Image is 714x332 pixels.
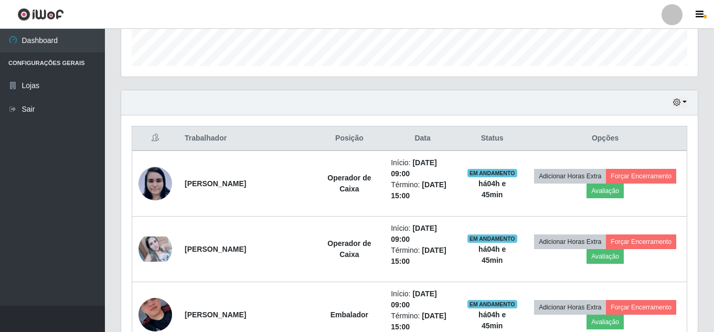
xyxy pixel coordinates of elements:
[178,126,314,151] th: Trabalhador
[524,126,687,151] th: Opções
[478,310,506,330] strong: há 04 h e 45 min
[185,245,246,253] strong: [PERSON_NAME]
[478,245,506,264] strong: há 04 h e 45 min
[534,169,606,184] button: Adicionar Horas Extra
[391,158,437,178] time: [DATE] 09:00
[606,300,676,315] button: Forçar Encerramento
[314,126,385,151] th: Posição
[185,310,246,319] strong: [PERSON_NAME]
[327,174,371,193] strong: Operador de Caixa
[391,157,454,179] li: Início:
[391,290,437,309] time: [DATE] 09:00
[391,179,454,201] li: Término:
[17,8,64,21] img: CoreUI Logo
[391,288,454,310] li: Início:
[467,234,517,243] span: EM ANDAMENTO
[185,179,246,188] strong: [PERSON_NAME]
[606,169,676,184] button: Forçar Encerramento
[461,126,524,151] th: Status
[534,234,606,249] button: Adicionar Horas Extra
[331,310,368,319] strong: Embalador
[467,169,517,177] span: EM ANDAMENTO
[327,239,371,259] strong: Operador de Caixa
[587,249,624,264] button: Avaliação
[587,315,624,329] button: Avaliação
[478,179,506,199] strong: há 04 h e 45 min
[534,300,606,315] button: Adicionar Horas Extra
[391,245,454,267] li: Término:
[138,166,172,201] img: 1628255605382.jpeg
[606,234,676,249] button: Forçar Encerramento
[138,237,172,262] img: 1668045195868.jpeg
[467,300,517,308] span: EM ANDAMENTO
[391,223,454,245] li: Início:
[385,126,461,151] th: Data
[587,184,624,198] button: Avaliação
[391,224,437,243] time: [DATE] 09:00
